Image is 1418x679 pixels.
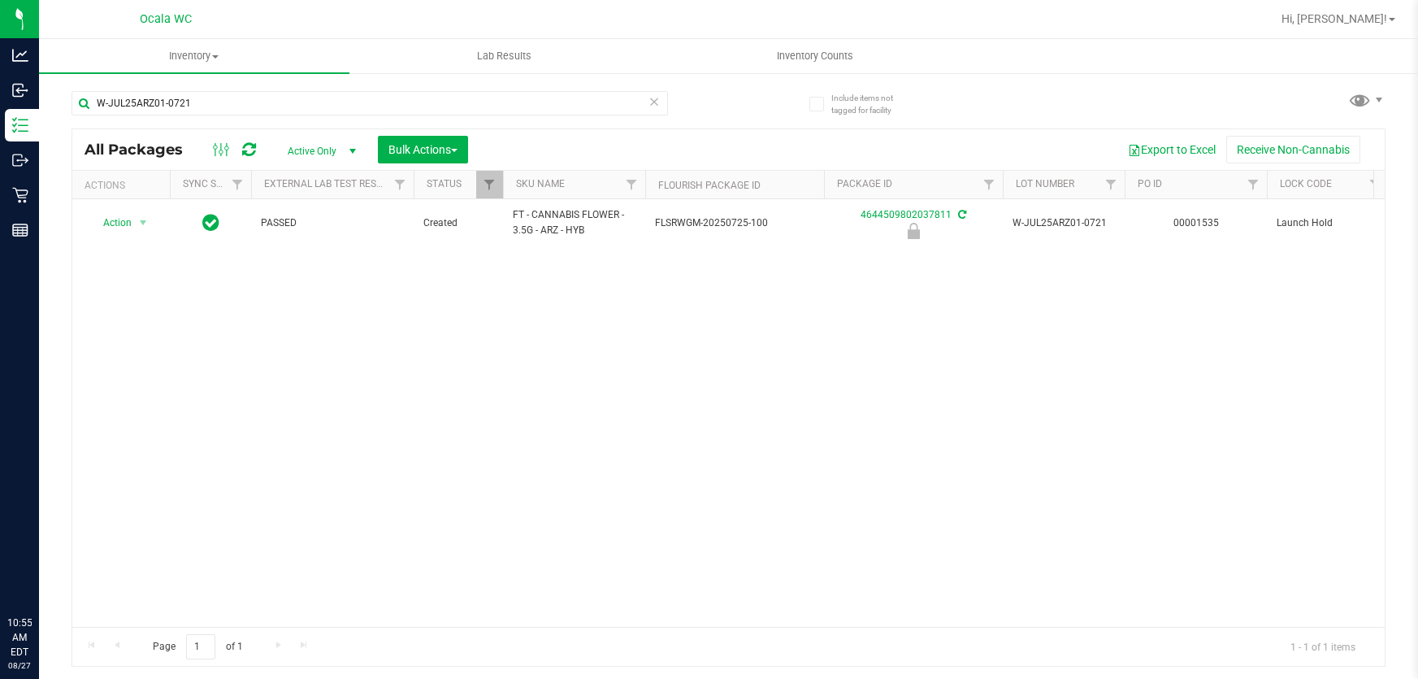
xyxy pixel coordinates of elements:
[1277,215,1379,231] span: Launch Hold
[1138,178,1162,189] a: PO ID
[85,141,199,159] span: All Packages
[476,171,503,198] a: Filter
[516,178,565,189] a: SKU Name
[427,178,462,189] a: Status
[660,39,970,73] a: Inventory Counts
[12,222,28,238] inline-svg: Reports
[1098,171,1125,198] a: Filter
[956,209,966,220] span: Sync from Compliance System
[224,171,251,198] a: Filter
[618,171,645,198] a: Filter
[7,659,32,672] p: 08/27
[183,178,245,189] a: Sync Status
[388,143,457,156] span: Bulk Actions
[861,209,952,220] a: 4644509802037811
[7,616,32,659] p: 10:55 AM EDT
[1117,136,1226,163] button: Export to Excel
[655,215,814,231] span: FLSRWGM-20250725-100
[1016,178,1074,189] a: Lot Number
[831,92,913,116] span: Include items not tagged for facility
[12,47,28,63] inline-svg: Analytics
[89,211,132,234] span: Action
[1240,171,1267,198] a: Filter
[1226,136,1360,163] button: Receive Non-Cannabis
[648,91,660,112] span: Clear
[349,39,660,73] a: Lab Results
[202,211,219,234] span: In Sync
[423,215,493,231] span: Created
[1277,634,1368,659] span: 1 - 1 of 1 items
[658,180,761,191] a: Flourish Package ID
[976,171,1003,198] a: Filter
[513,207,635,238] span: FT - CANNABIS FLOWER - 3.5G - ARZ - HYB
[39,39,349,73] a: Inventory
[261,215,404,231] span: PASSED
[12,117,28,133] inline-svg: Inventory
[1281,12,1387,25] span: Hi, [PERSON_NAME]!
[1013,215,1115,231] span: W-JUL25ARZ01-0721
[85,180,163,191] div: Actions
[822,223,1005,239] div: Launch Hold
[12,82,28,98] inline-svg: Inbound
[139,634,256,659] span: Page of 1
[378,136,468,163] button: Bulk Actions
[1362,171,1389,198] a: Filter
[755,49,875,63] span: Inventory Counts
[12,187,28,203] inline-svg: Retail
[140,12,192,26] span: Ocala WC
[186,634,215,659] input: 1
[39,49,349,63] span: Inventory
[72,91,668,115] input: Search Package ID, Item Name, SKU, Lot or Part Number...
[455,49,553,63] span: Lab Results
[1280,178,1332,189] a: Lock Code
[387,171,414,198] a: Filter
[264,178,392,189] a: External Lab Test Result
[12,152,28,168] inline-svg: Outbound
[16,549,65,598] iframe: Resource center
[837,178,892,189] a: Package ID
[1173,217,1219,229] a: 00001535
[133,211,154,234] span: select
